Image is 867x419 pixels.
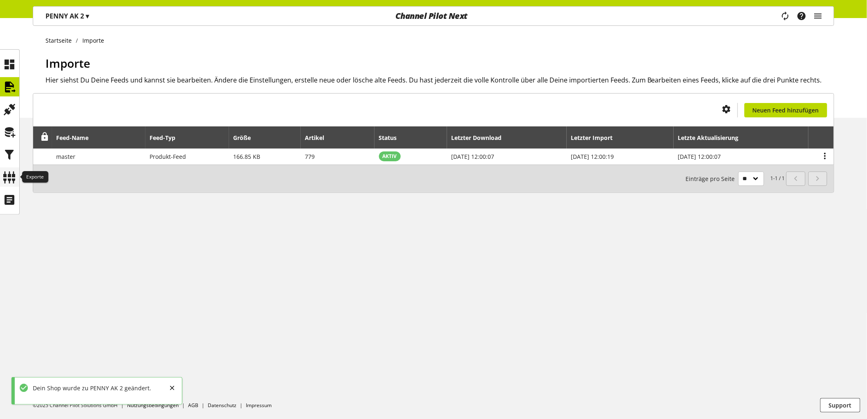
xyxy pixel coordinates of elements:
div: Letzte Aktualisierung [678,133,747,142]
span: 779 [305,153,315,160]
span: ▾ [86,11,89,21]
span: Support [829,401,852,410]
div: Status [379,133,405,142]
small: 1-1 / 1 [686,172,785,186]
a: Startseite [45,36,76,45]
nav: main navigation [33,6,834,26]
div: Entsperren, um Zeilen neu anzuordnen [38,133,49,143]
h2: Hier siehst Du Deine Feeds und kannst sie bearbeiten. Ändere die Einstellungen, erstelle neue ode... [45,75,834,85]
span: 166.85 KB [233,153,260,160]
div: Letzter Import [571,133,621,142]
span: Entsperren, um Zeilen neu anzuordnen [41,133,49,141]
a: Nutzungsbedingungen [127,402,179,409]
span: Einträge pro Seite [686,174,738,183]
button: Support [820,398,860,412]
div: Feed-Name [57,133,97,142]
p: PENNY AK 2 [45,11,89,21]
span: master [57,153,76,160]
span: [DATE] 12:00:19 [571,153,614,160]
a: AGB [188,402,198,409]
span: AKTIV [383,153,397,160]
div: Artikel [305,133,332,142]
div: Dein Shop wurde zu PENNY AK 2 geändert. [29,384,151,392]
div: Feed-Typ [150,133,184,142]
span: Importe [45,55,90,71]
a: Neuen Feed hinzufügen [744,103,827,117]
span: Neuen Feed hinzufügen [753,106,819,114]
span: Produkt-Feed [150,153,186,160]
div: Größe [233,133,259,142]
span: [DATE] 12:00:07 [678,153,721,160]
a: Datenschutz [208,402,236,409]
span: [DATE] 12:00:07 [451,153,494,160]
a: Impressum [246,402,272,409]
li: ©2025 Channel Pilot Solutions GmbH [33,402,127,409]
div: Letzter Download [451,133,510,142]
div: Exporte [22,171,48,183]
